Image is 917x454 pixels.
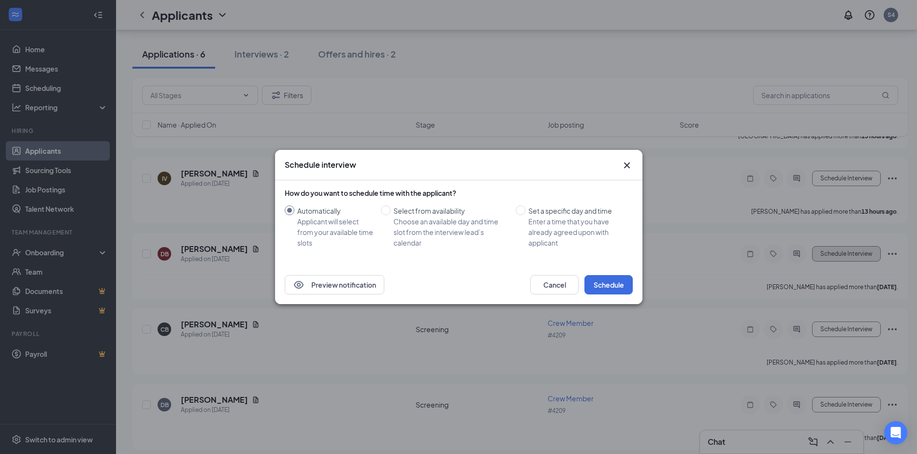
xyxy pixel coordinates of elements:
button: Schedule [584,275,633,294]
button: Close [621,160,633,171]
div: Open Intercom Messenger [884,421,907,444]
div: Automatically [297,205,373,216]
button: Cancel [530,275,579,294]
div: Set a specific day and time [528,205,625,216]
div: Choose an available day and time slot from the interview lead’s calendar [393,216,508,248]
h3: Schedule interview [285,160,356,170]
svg: Eye [293,279,305,291]
svg: Cross [621,160,633,171]
div: Select from availability [393,205,508,216]
div: Enter a time that you have already agreed upon with applicant [528,216,625,248]
div: Applicant will select from your available time slots [297,216,373,248]
div: How do you want to schedule time with the applicant? [285,188,633,198]
button: EyePreview notification [285,275,384,294]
